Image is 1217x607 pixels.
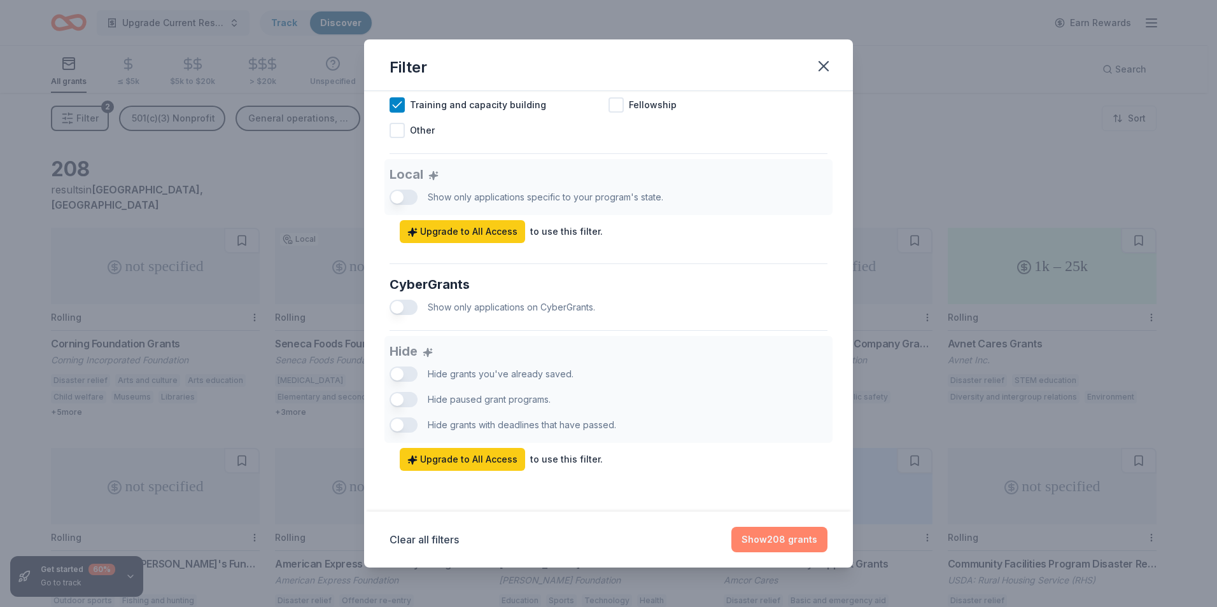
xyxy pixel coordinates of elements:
span: Upgrade to All Access [407,452,517,467]
div: to use this filter. [530,224,603,239]
button: Show208 grants [731,527,827,552]
button: Clear all filters [390,532,459,547]
span: Upgrade to All Access [407,224,517,239]
span: Other [410,123,435,138]
a: Upgrade to All Access [400,448,525,471]
span: Fellowship [629,97,677,113]
a: Upgrade to All Access [400,220,525,243]
span: Show only applications on CyberGrants. [428,302,595,312]
div: CyberGrants [390,274,827,295]
div: Filter [390,57,427,78]
div: to use this filter. [530,452,603,467]
span: Training and capacity building [410,97,546,113]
